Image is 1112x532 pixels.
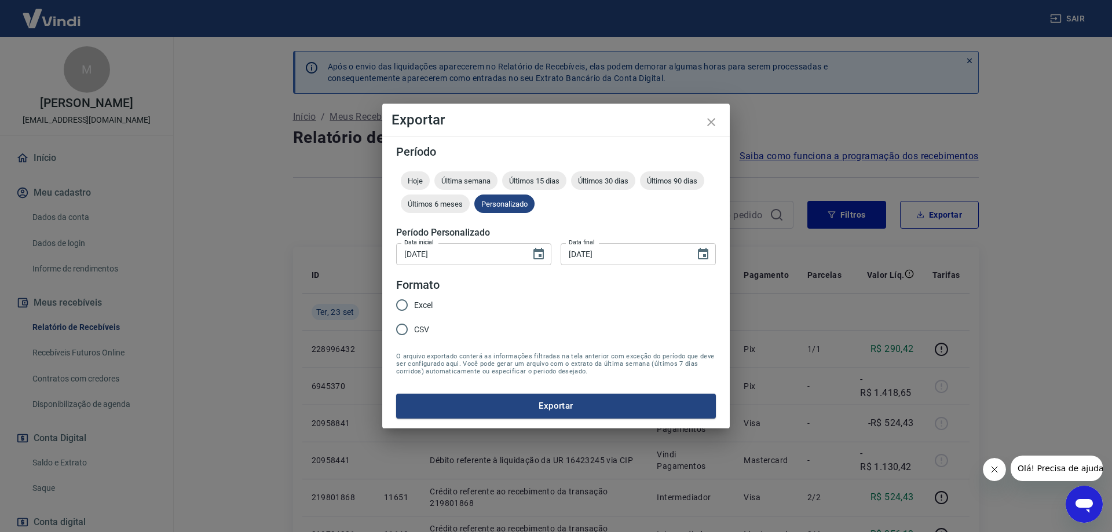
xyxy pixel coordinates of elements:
span: Últimos 6 meses [401,200,470,208]
div: Últimos 90 dias [640,171,704,190]
button: close [697,108,725,136]
div: [PERSON_NAME]: [DOMAIN_NAME] [30,30,166,39]
div: Últimos 6 meses [401,195,470,213]
div: Últimos 15 dias [502,171,566,190]
input: DD/MM/YYYY [561,243,687,265]
span: Personalizado [474,200,535,208]
h5: Período [396,146,716,157]
iframe: Mensagem da empresa [1011,456,1103,481]
div: Última semana [434,171,498,190]
input: DD/MM/YYYY [396,243,522,265]
img: tab_keywords_by_traffic_grey.svg [122,67,131,76]
div: Últimos 30 dias [571,171,635,190]
div: Hoje [401,171,430,190]
iframe: Botão para abrir a janela de mensagens [1066,486,1103,523]
div: Palavras-chave [135,68,186,76]
span: Últimos 30 dias [571,177,635,185]
span: Excel [414,299,433,311]
button: Choose date, selected date is 23 de set de 2025 [692,243,715,266]
span: O arquivo exportado conterá as informações filtradas na tela anterior com exceção do período que ... [396,353,716,375]
img: tab_domain_overview_orange.svg [48,67,57,76]
span: Última semana [434,177,498,185]
span: CSV [414,324,429,336]
label: Data inicial [404,238,434,247]
img: website_grey.svg [19,30,28,39]
span: Últimos 90 dias [640,177,704,185]
div: Domínio [61,68,89,76]
div: Personalizado [474,195,535,213]
legend: Formato [396,277,440,293]
span: Últimos 15 dias [502,177,566,185]
h5: Período Personalizado [396,227,716,239]
span: Hoje [401,177,430,185]
img: logo_orange.svg [19,19,28,28]
label: Data final [569,238,595,247]
div: v 4.0.25 [32,19,57,28]
h4: Exportar [392,113,720,127]
iframe: Fechar mensagem [983,458,1006,481]
button: Choose date, selected date is 7 de ago de 2025 [527,243,550,266]
button: Exportar [396,394,716,418]
span: Olá! Precisa de ajuda? [7,8,97,17]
